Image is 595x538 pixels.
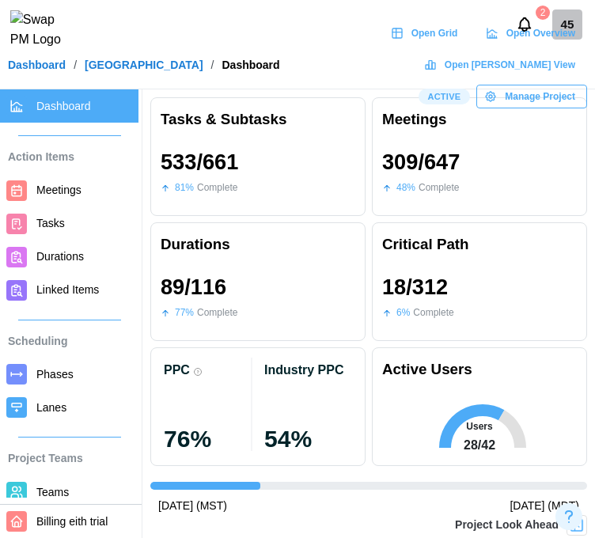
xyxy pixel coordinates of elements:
div: Meetings [382,108,577,131]
span: Open [PERSON_NAME] View [445,54,575,76]
div: Industry PPC [264,362,343,377]
div: 76 % [164,427,252,451]
div: Complete [197,305,237,320]
a: [GEOGRAPHIC_DATA] [85,59,203,70]
span: Linked Items [36,283,99,296]
span: Billing eith trial [36,515,108,528]
div: 89 / 116 [161,275,226,299]
span: Tasks [36,217,65,229]
a: 45 [552,9,582,40]
a: Open Overview [477,21,587,45]
div: 6 % [396,305,410,320]
div: Complete [413,305,453,320]
div: 77 % [175,305,194,320]
span: Manage Project [505,85,575,108]
a: Open [PERSON_NAME] View [416,53,587,77]
div: / [211,59,214,70]
div: 48 % [396,180,415,195]
div: 54 % [264,427,352,451]
div: 18 / 312 [382,275,448,299]
div: 533 / 661 [161,150,238,174]
div: / [74,59,77,70]
div: Tasks & Subtasks [161,108,355,131]
div: 309 / 647 [382,150,460,174]
img: Project Look Ahead Button [569,517,585,533]
div: Dashboard [222,59,280,70]
div: Active Users [382,358,472,381]
a: Dashboard [8,59,66,70]
span: Teams [36,486,69,498]
div: 81 % [175,180,194,195]
span: Phases [36,368,74,381]
div: Critical Path [382,233,577,256]
a: Open Grid [382,21,469,45]
span: Lanes [36,401,66,414]
span: Dashboard [36,100,91,112]
div: [DATE] (MST) [158,498,227,515]
img: Swap PM Logo [10,10,74,50]
span: Durations [36,250,84,263]
button: Notifications [511,11,538,38]
div: Durations [161,233,355,256]
div: Project Look Ahead [455,517,559,534]
div: [DATE] (MDT) [510,498,579,515]
div: Complete [419,180,459,195]
div: Complete [197,180,237,195]
span: Active [427,89,460,104]
span: Open Grid [411,22,458,44]
span: Meetings [36,184,81,196]
button: Manage Project [476,85,587,108]
span: Open Overview [506,22,575,44]
div: 2 [536,6,550,20]
div: PPC [164,362,190,377]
